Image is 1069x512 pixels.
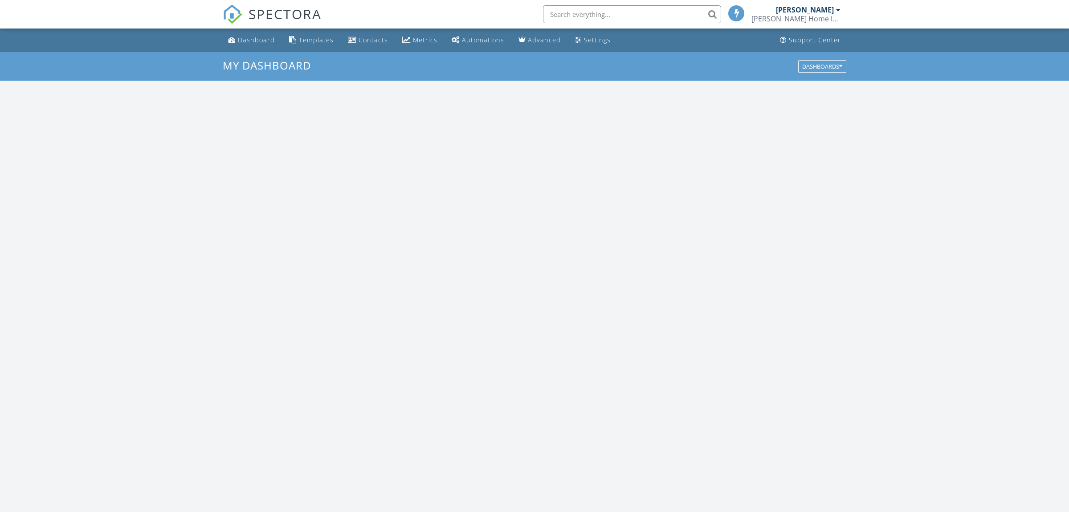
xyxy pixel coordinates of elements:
div: Marney's Home Inspections, LLC [751,14,841,23]
div: Dashboard [238,36,275,44]
div: Dashboards [802,63,842,70]
a: Settings [571,32,614,49]
a: Templates [286,32,337,49]
a: SPECTORA [223,12,322,31]
button: Dashboards [798,60,846,73]
span: SPECTORA [249,4,322,23]
div: Contacts [359,36,388,44]
div: Templates [299,36,334,44]
a: Contacts [344,32,392,49]
a: Dashboard [224,32,278,49]
img: The Best Home Inspection Software - Spectora [223,4,242,24]
div: Support Center [789,36,841,44]
span: My Dashboard [223,58,311,73]
a: Support Center [776,32,845,49]
div: Automations [462,36,504,44]
a: Automations (Basic) [448,32,508,49]
div: Advanced [528,36,561,44]
div: Metrics [413,36,437,44]
input: Search everything... [543,5,721,23]
a: Metrics [399,32,441,49]
div: Settings [584,36,611,44]
a: Advanced [515,32,564,49]
div: [PERSON_NAME] [776,5,834,14]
